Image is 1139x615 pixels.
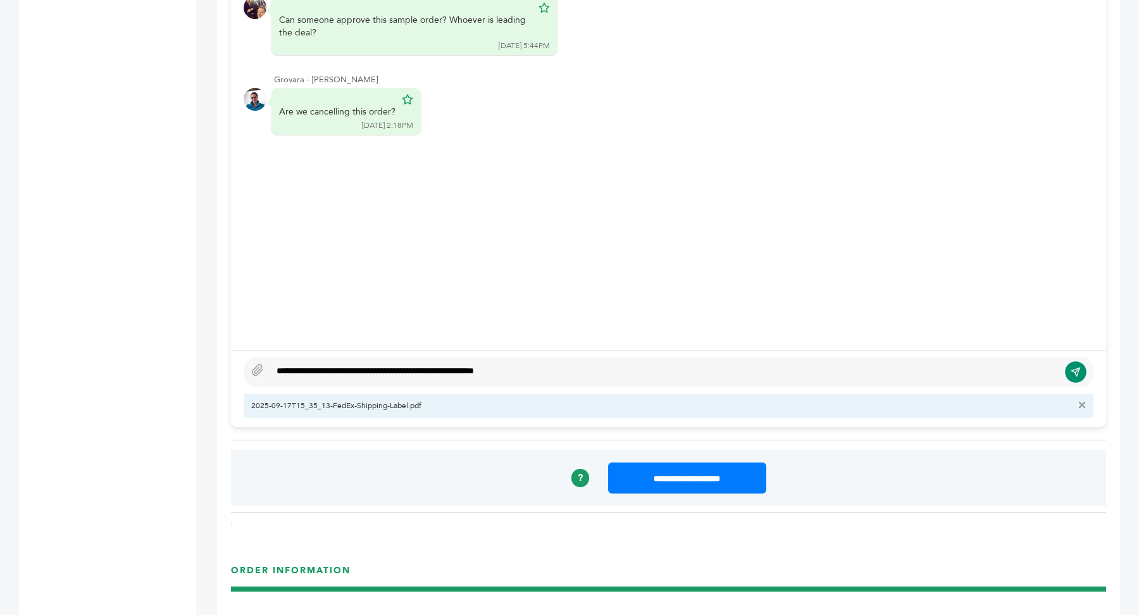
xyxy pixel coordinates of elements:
div: [DATE] 2:18PM [362,120,413,131]
h3: ORDER INFORMATION [231,564,1106,587]
div: [DATE] 5:44PM [499,40,550,51]
a: ? [571,469,589,487]
div: Are we cancelling this order? [279,106,395,118]
div: Grovara - [PERSON_NAME] [274,74,1093,85]
div: Can someone approve this sample order? Whoever is leading the deal? [279,14,532,39]
span: 2025-09-17T15_35_13-FedEx-Shipping-Label.pdf [251,401,1072,411]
